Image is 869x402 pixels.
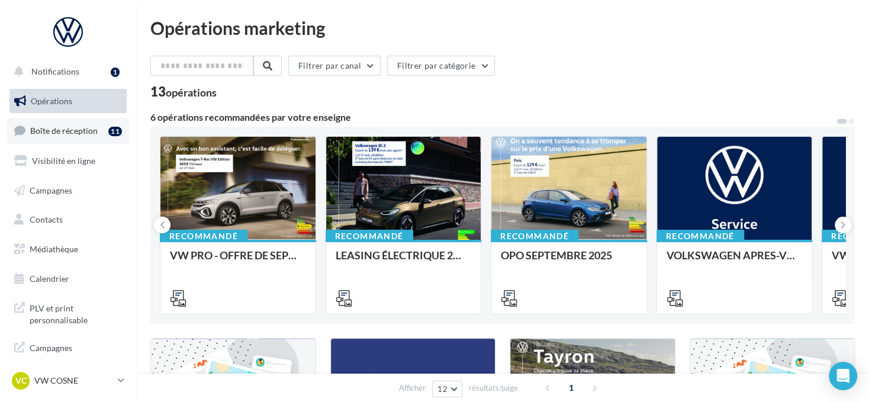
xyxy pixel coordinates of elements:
button: 12 [432,381,462,397]
div: Open Intercom Messenger [829,362,857,390]
button: Notifications 1 [7,59,124,84]
div: VW PRO - OFFRE DE SEPTEMBRE 25 [170,249,306,273]
div: 11 [108,127,122,136]
span: Campagnes [30,185,72,195]
span: résultats/page [469,382,518,394]
a: Calendrier [7,266,129,291]
span: Médiathèque [30,244,78,254]
span: VC [15,375,27,387]
div: Recommandé [656,230,744,243]
div: 6 opérations recommandées par votre enseigne [150,112,836,122]
a: Médiathèque [7,237,129,262]
div: LEASING ÉLECTRIQUE 2025 [336,249,472,273]
div: Recommandé [326,230,413,243]
a: Visibilité en ligne [7,149,129,173]
div: Recommandé [160,230,247,243]
p: VW COSNE [34,375,113,387]
a: Boîte de réception11 [7,118,129,143]
div: opérations [166,87,217,98]
div: 13 [150,85,217,98]
span: Afficher [399,382,426,394]
a: Opérations [7,89,129,114]
div: VOLKSWAGEN APRES-VENTE [667,249,803,273]
span: 1 [562,378,581,397]
div: Opérations marketing [150,19,855,37]
span: PLV et print personnalisable [30,300,122,326]
div: 1 [111,67,120,77]
span: Calendrier [30,274,69,284]
button: Filtrer par canal [288,56,381,76]
a: Campagnes DataOnDemand [7,335,129,370]
a: Campagnes [7,178,129,203]
a: VC VW COSNE [9,369,127,392]
span: Notifications [31,66,79,76]
a: PLV et print personnalisable [7,295,129,330]
div: Recommandé [491,230,578,243]
span: Campagnes DataOnDemand [30,340,122,365]
span: Boîte de réception [30,126,98,136]
span: Visibilité en ligne [32,156,95,166]
button: Filtrer par catégorie [387,56,495,76]
span: Contacts [30,214,63,224]
a: Contacts [7,207,129,232]
span: Opérations [31,96,72,106]
span: 12 [437,384,448,394]
div: OPO SEPTEMBRE 2025 [501,249,637,273]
